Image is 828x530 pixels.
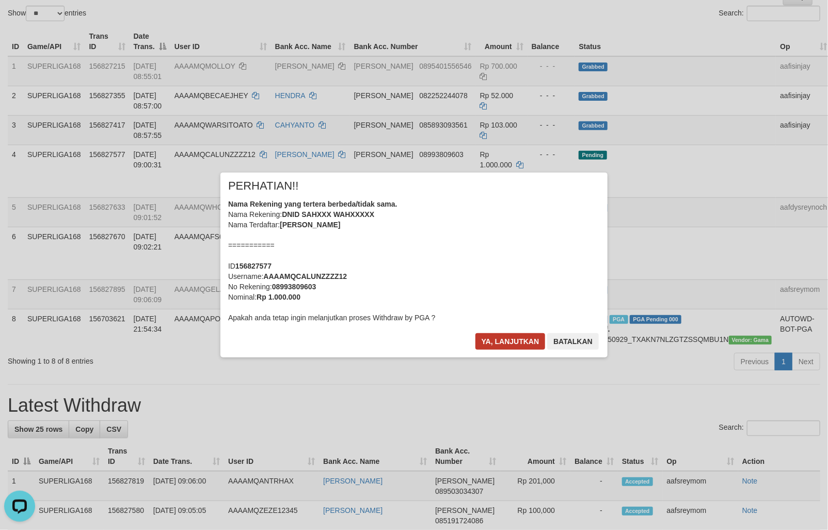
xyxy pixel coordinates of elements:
button: Open LiveChat chat widget [4,4,35,35]
b: Rp 1.000.000 [257,293,300,301]
button: Batalkan [547,333,599,350]
b: DNID SAHXXX WAHXXXXX [282,210,374,219]
b: [PERSON_NAME] [280,221,340,229]
div: Nama Rekening: Nama Terdaftar: =========== ID Username: No Rekening: Nominal: Apakah anda tetap i... [228,199,600,323]
b: 08993809603 [272,283,316,291]
b: Nama Rekening yang tertera berbeda/tidak sama. [228,200,397,208]
b: 156827577 [235,262,272,270]
span: PERHATIAN!! [228,181,299,191]
b: AAAAMQCALUNZZZZ12 [263,272,347,280]
button: Ya, lanjutkan [475,333,546,350]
